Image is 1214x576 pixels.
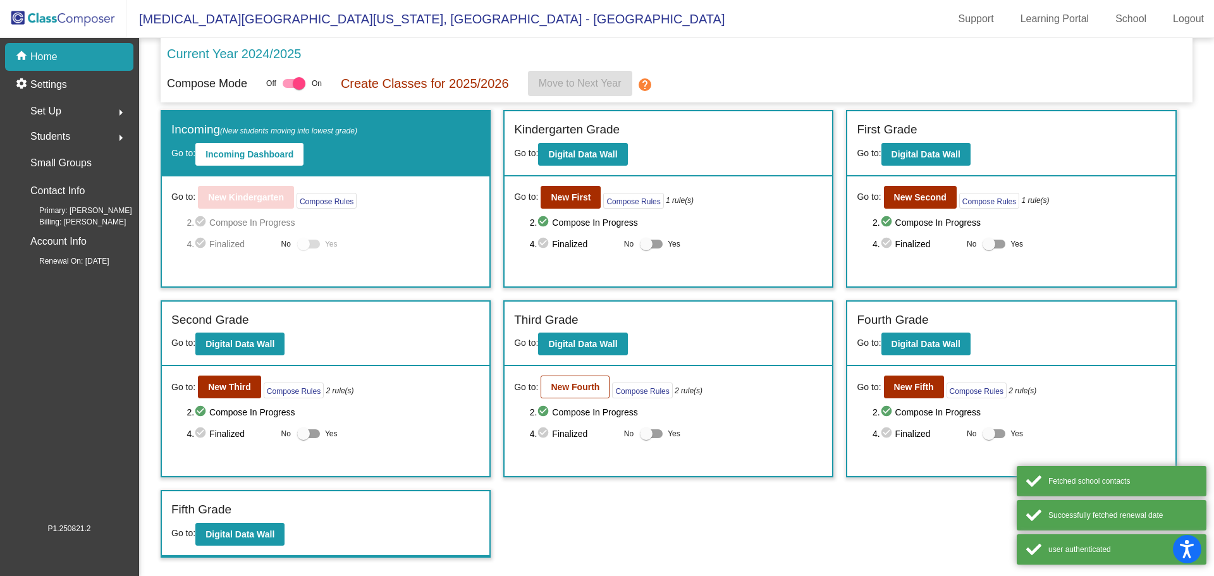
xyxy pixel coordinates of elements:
mat-icon: check_circle [194,236,209,252]
mat-icon: check_circle [880,215,895,230]
button: Compose Rules [947,383,1007,398]
mat-icon: check_circle [880,236,895,252]
span: 2. Compose In Progress [187,405,480,420]
a: School [1105,9,1156,29]
label: Kindergarten Grade [514,121,620,139]
mat-icon: check_circle [194,215,209,230]
b: New Fourth [551,382,599,392]
mat-icon: arrow_right [113,130,128,145]
button: New Kindergarten [198,186,294,209]
span: Go to: [171,190,195,204]
button: Compose Rules [297,193,357,209]
mat-icon: check_circle [880,426,895,441]
span: Off [266,78,276,89]
b: Digital Data Wall [892,339,960,349]
button: New Third [198,376,261,398]
div: Successfully fetched renewal date [1048,510,1197,521]
span: No [967,238,976,250]
span: Yes [1010,426,1023,441]
div: user authenticated [1048,544,1197,555]
i: 2 rule(s) [675,385,702,396]
button: Digital Data Wall [195,333,285,355]
span: On [312,78,322,89]
span: Go to: [514,190,538,204]
span: Go to: [514,148,538,158]
i: 1 rule(s) [666,195,694,206]
p: Home [30,49,58,64]
mat-icon: help [637,77,653,92]
span: Set Up [30,102,61,120]
span: No [281,238,291,250]
p: Compose Mode [167,75,247,92]
span: Go to: [171,528,195,538]
span: Go to: [514,381,538,394]
button: Compose Rules [612,383,672,398]
span: Move to Next Year [539,78,622,89]
b: New Fifth [894,382,934,392]
span: Go to: [514,338,538,348]
b: New Third [208,382,251,392]
button: New Fourth [541,376,610,398]
button: New Second [884,186,957,209]
label: Fifth Grade [171,501,231,519]
div: Fetched school contacts [1048,475,1197,487]
span: 4. Finalized [187,236,274,252]
mat-icon: check_circle [537,426,552,441]
button: Move to Next Year [528,71,632,96]
span: No [281,428,291,439]
span: 4. Finalized [187,426,274,441]
span: Yes [668,236,680,252]
a: Logout [1163,9,1214,29]
mat-icon: arrow_right [113,105,128,120]
b: Digital Data Wall [548,339,617,349]
button: Digital Data Wall [195,523,285,546]
i: 2 rule(s) [326,385,354,396]
button: Digital Data Wall [881,333,971,355]
label: First Grade [857,121,917,139]
label: Second Grade [171,311,249,329]
span: Primary: [PERSON_NAME] [19,205,132,216]
span: Go to: [857,148,881,158]
p: Account Info [30,233,87,250]
span: Go to: [857,190,881,204]
span: Renewal On: [DATE] [19,255,109,267]
span: 2. Compose In Progress [187,215,480,230]
button: Digital Data Wall [538,333,627,355]
mat-icon: settings [15,77,30,92]
mat-icon: home [15,49,30,64]
span: 4. Finalized [873,426,960,441]
span: Go to: [171,148,195,158]
span: Billing: [PERSON_NAME] [19,216,126,228]
span: 2. Compose In Progress [530,405,823,420]
span: 2. Compose In Progress [873,215,1166,230]
button: Incoming Dashboard [195,143,303,166]
a: Learning Portal [1010,9,1100,29]
span: Yes [325,426,338,441]
span: (New students moving into lowest grade) [220,126,357,135]
b: New Second [894,192,947,202]
button: Compose Rules [264,383,324,398]
p: Settings [30,77,67,92]
p: Current Year 2024/2025 [167,44,301,63]
p: Create Classes for 2025/2026 [341,74,509,93]
span: Go to: [171,381,195,394]
span: Go to: [857,381,881,394]
p: Contact Info [30,182,85,200]
b: New Kindergarten [208,192,284,202]
span: 4. Finalized [530,236,618,252]
mat-icon: check_circle [880,405,895,420]
span: Yes [668,426,680,441]
mat-icon: check_circle [537,405,552,420]
label: Third Grade [514,311,578,329]
b: Digital Data Wall [205,529,274,539]
span: Students [30,128,70,145]
b: Digital Data Wall [205,339,274,349]
span: No [967,428,976,439]
b: New First [551,192,591,202]
span: [MEDICAL_DATA][GEOGRAPHIC_DATA][US_STATE], [GEOGRAPHIC_DATA] - [GEOGRAPHIC_DATA] [126,9,725,29]
i: 1 rule(s) [1022,195,1050,206]
span: No [624,238,634,250]
a: Support [948,9,1004,29]
span: 4. Finalized [530,426,618,441]
button: Digital Data Wall [881,143,971,166]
